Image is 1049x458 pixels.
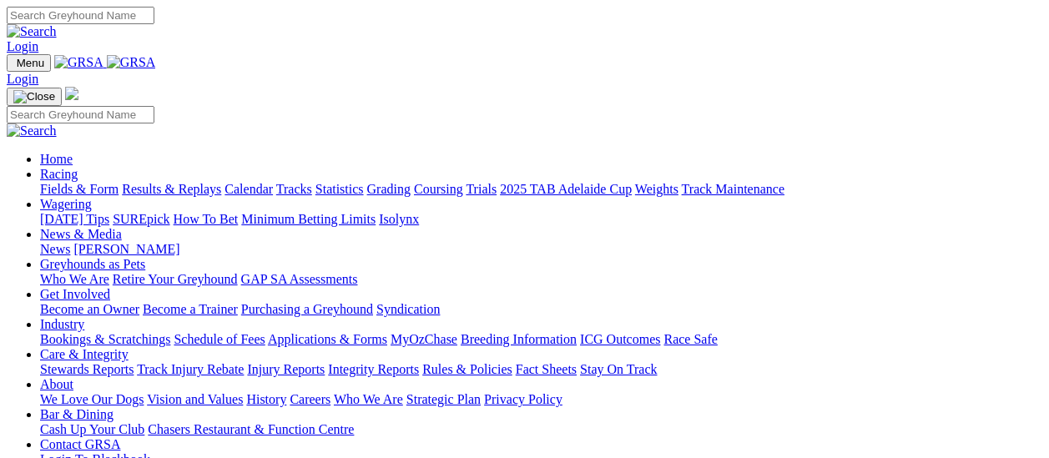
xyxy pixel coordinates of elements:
[315,182,364,196] a: Statistics
[40,317,84,331] a: Industry
[40,287,110,301] a: Get Involved
[40,272,1042,287] div: Greyhounds as Pets
[147,392,243,406] a: Vision and Values
[40,302,1042,317] div: Get Involved
[13,90,55,103] img: Close
[635,182,678,196] a: Weights
[40,242,70,256] a: News
[40,362,134,376] a: Stewards Reports
[414,182,463,196] a: Coursing
[40,377,73,391] a: About
[334,392,403,406] a: Who We Are
[268,332,387,346] a: Applications & Forms
[17,57,44,69] span: Menu
[40,182,1042,197] div: Racing
[65,87,78,100] img: logo-grsa-white.png
[328,362,419,376] a: Integrity Reports
[7,39,38,53] a: Login
[241,302,373,316] a: Purchasing a Greyhound
[290,392,330,406] a: Careers
[516,362,577,376] a: Fact Sheets
[246,392,286,406] a: History
[40,332,170,346] a: Bookings & Scratchings
[241,212,376,226] a: Minimum Betting Limits
[7,123,57,138] img: Search
[40,212,109,226] a: [DATE] Tips
[7,7,154,24] input: Search
[406,392,481,406] a: Strategic Plan
[580,362,657,376] a: Stay On Track
[122,182,221,196] a: Results & Replays
[40,212,1042,227] div: Wagering
[40,257,145,271] a: Greyhounds as Pets
[241,272,358,286] a: GAP SA Assessments
[7,24,57,39] img: Search
[682,182,784,196] a: Track Maintenance
[7,54,51,72] button: Toggle navigation
[40,422,1042,437] div: Bar & Dining
[40,242,1042,257] div: News & Media
[40,332,1042,347] div: Industry
[7,72,38,86] a: Login
[276,182,312,196] a: Tracks
[174,332,265,346] a: Schedule of Fees
[107,55,156,70] img: GRSA
[580,332,660,346] a: ICG Outcomes
[40,167,78,181] a: Racing
[663,332,717,346] a: Race Safe
[40,392,144,406] a: We Love Our Dogs
[40,347,129,361] a: Care & Integrity
[40,437,120,451] a: Contact GRSA
[40,392,1042,407] div: About
[148,422,354,436] a: Chasers Restaurant & Function Centre
[7,88,62,106] button: Toggle navigation
[376,302,440,316] a: Syndication
[40,272,109,286] a: Who We Are
[54,55,103,70] img: GRSA
[391,332,457,346] a: MyOzChase
[500,182,632,196] a: 2025 TAB Adelaide Cup
[40,227,122,241] a: News & Media
[137,362,244,376] a: Track Injury Rebate
[247,362,325,376] a: Injury Reports
[40,422,144,436] a: Cash Up Your Club
[484,392,562,406] a: Privacy Policy
[143,302,238,316] a: Become a Trainer
[174,212,239,226] a: How To Bet
[113,272,238,286] a: Retire Your Greyhound
[422,362,512,376] a: Rules & Policies
[7,106,154,123] input: Search
[40,182,119,196] a: Fields & Form
[40,302,139,316] a: Become an Owner
[40,407,113,421] a: Bar & Dining
[224,182,273,196] a: Calendar
[113,212,169,226] a: SUREpick
[73,242,179,256] a: [PERSON_NAME]
[367,182,411,196] a: Grading
[40,197,92,211] a: Wagering
[379,212,419,226] a: Isolynx
[40,152,73,166] a: Home
[40,362,1042,377] div: Care & Integrity
[461,332,577,346] a: Breeding Information
[466,182,497,196] a: Trials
